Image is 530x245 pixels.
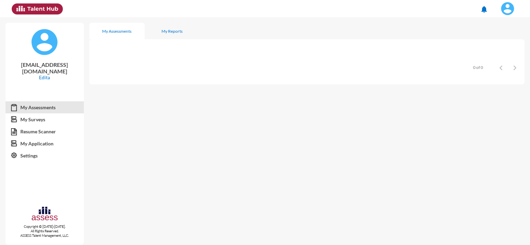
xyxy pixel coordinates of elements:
[473,65,483,70] div: 0 of 0
[102,29,131,34] div: My Assessments
[31,206,58,223] img: assesscompany-logo.png
[6,125,84,138] a: Resume Scanner
[11,74,78,80] p: Edita
[11,61,78,74] p: [EMAIL_ADDRESS][DOMAIN_NAME]
[31,28,58,56] img: default%20profile%20image.svg
[6,224,84,238] p: Copyright © [DATE]-[DATE]. All Rights Reserved. ASSESS Talent Management, LLC.
[161,29,183,34] div: My Reports
[6,150,84,162] a: Settings
[480,5,488,13] mat-icon: notifications
[6,137,84,150] a: My Application
[508,60,522,74] button: Next page
[494,60,508,74] button: Previous page
[6,101,84,114] a: My Assessments
[6,113,84,126] a: My Surveys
